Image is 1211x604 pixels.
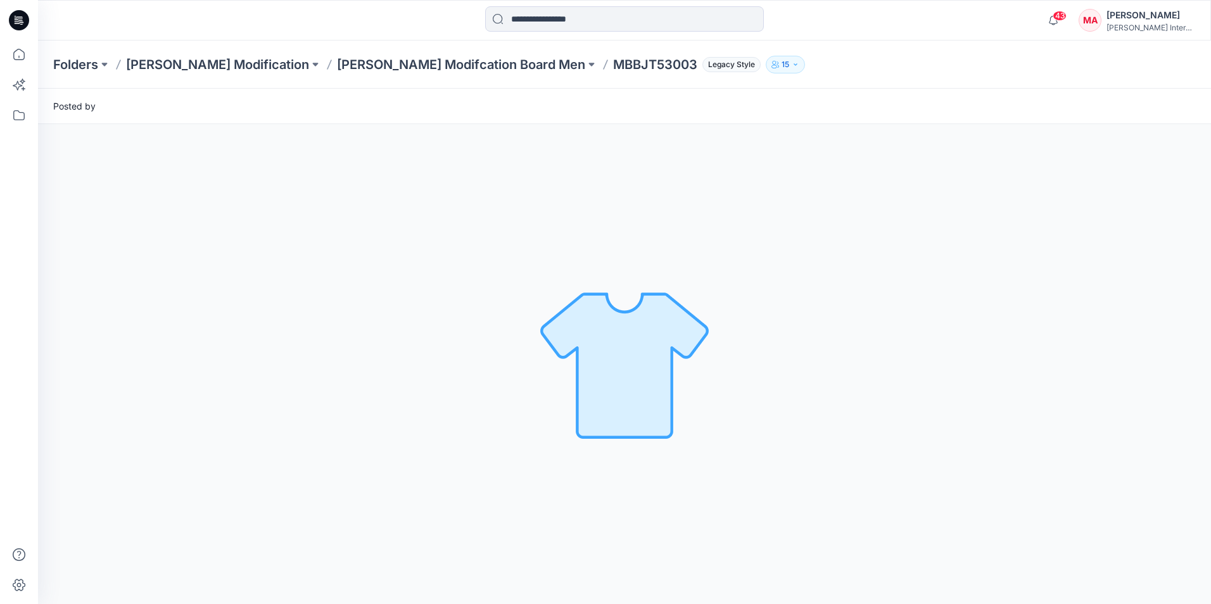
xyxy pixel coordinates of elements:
button: 15 [766,56,805,73]
span: Posted by [53,99,96,113]
img: No Outline [536,275,713,453]
a: [PERSON_NAME] Modifcation Board Men [337,56,585,73]
p: MBBJT53003 [613,56,697,73]
p: 15 [782,58,789,72]
span: Legacy Style [702,57,761,72]
span: 43 [1053,11,1067,21]
div: [PERSON_NAME] [1106,8,1195,23]
div: MA [1079,9,1101,32]
button: Legacy Style [697,56,761,73]
a: Folders [53,56,98,73]
div: [PERSON_NAME] International [1106,23,1195,32]
a: [PERSON_NAME] Modification [126,56,309,73]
